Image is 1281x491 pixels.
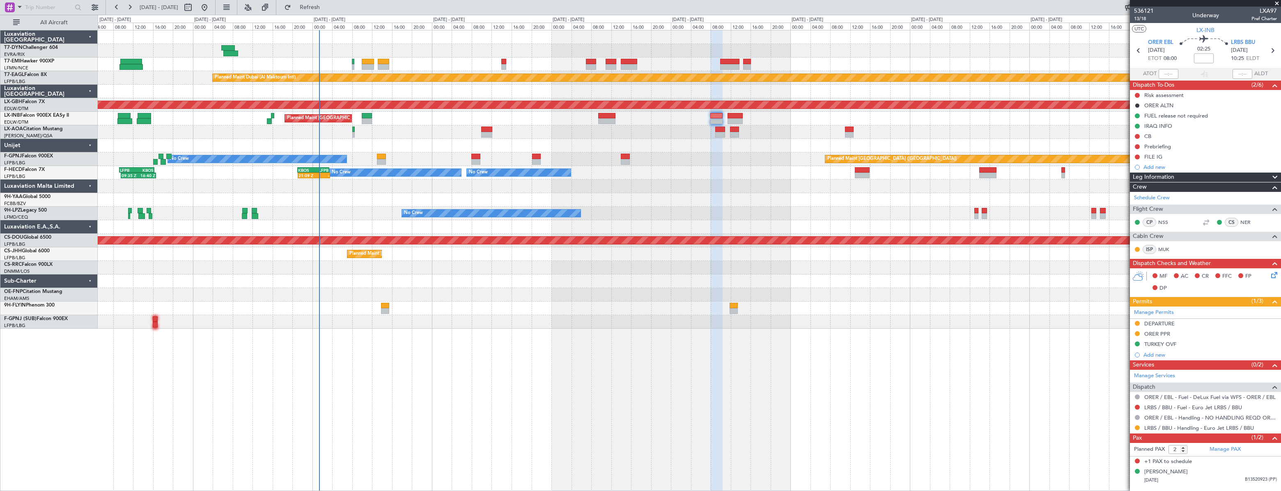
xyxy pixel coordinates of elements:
span: ATOT [1143,70,1157,78]
span: Dispatch [1133,383,1155,392]
span: 9H-YAA [4,194,23,199]
div: 04:00 [452,23,472,30]
div: 09:35 Z [122,173,138,178]
span: +1 PAX to schedule [1144,458,1192,466]
div: ISP [1143,245,1156,254]
div: 04:00 [213,23,233,30]
span: 10:25 [1231,55,1244,63]
button: All Aircraft [9,16,89,29]
div: [DATE] - [DATE] [792,16,823,23]
input: --:-- [1159,69,1178,79]
a: LX-INBFalcon 900EX EASy II [4,113,69,118]
span: Pref Charter [1251,15,1277,22]
div: 20:00 [292,23,312,30]
a: LFPB/LBG [4,255,25,261]
span: All Aircraft [21,20,87,25]
div: No Crew [332,166,351,179]
div: IRAQ INFO [1144,122,1172,129]
div: Planned Maint [GEOGRAPHIC_DATA] ([GEOGRAPHIC_DATA]) [827,153,957,165]
span: F-HECD [4,167,22,172]
a: 9H-YAAGlobal 5000 [4,194,51,199]
a: LFMN/NCE [4,65,28,71]
a: DNMM/LOS [4,268,30,274]
div: 20:00 [412,23,432,30]
span: Crew [1133,182,1147,192]
div: 08:00 [1069,23,1089,30]
a: NER [1240,219,1259,226]
div: 04:00 [332,23,352,30]
a: MUK [1158,246,1177,253]
div: 20:00 [651,23,671,30]
a: Manage Permits [1134,309,1174,317]
a: ORER / EBL - Handling - NO HANDLING REQD ORER/EBL [1144,414,1277,421]
span: Leg Information [1133,173,1174,182]
div: 16:00 [153,23,173,30]
a: LFPB/LBG [4,173,25,180]
div: 08:00 [591,23,611,30]
div: CB [1144,133,1151,140]
a: EDLW/DTM [4,119,28,125]
span: F-GPNJ (SUB) [4,316,37,321]
div: LFPB [120,168,137,173]
div: 00:00 [1029,23,1049,30]
div: - [314,173,329,178]
div: Planned Maint [GEOGRAPHIC_DATA] ([GEOGRAPHIC_DATA]) [349,248,479,260]
a: CS-RRCFalcon 900LX [4,262,53,267]
a: LRBS / BBU - Handling - Euro Jet LRBS / BBU [1144,424,1254,431]
div: 20:00 [1129,23,1149,30]
div: Prebriefing [1144,143,1171,150]
span: CS-JHH [4,249,22,254]
div: 04:00 [1049,23,1070,30]
span: MF [1159,272,1167,281]
span: FP [1245,272,1251,281]
button: UTC [1132,25,1146,32]
span: LX-AOA [4,127,23,131]
div: [DATE] - [DATE] [99,16,131,23]
span: Services [1133,360,1154,370]
button: Refresh [280,1,330,14]
a: Schedule Crew [1134,194,1170,202]
span: LX-GBH [4,99,22,104]
div: 00:00 [790,23,810,30]
span: F-GPNJ [4,154,22,159]
a: F-GPNJ (SUB)Falcon 900EX [4,316,68,321]
span: T7-DYN [4,45,23,50]
div: 04:00 [930,23,950,30]
div: Risk assessment [1144,92,1184,99]
span: LRBS BBU [1231,39,1255,47]
a: Manage PAX [1210,445,1241,454]
span: LX-INB [4,113,20,118]
div: FUEL release not required [1144,112,1208,119]
div: 20:00 [1010,23,1030,30]
a: T7-EAGLFalcon 8X [4,72,47,77]
div: TURKEY OVF [1144,341,1176,348]
div: 12:00 [253,23,273,30]
div: 08:00 [830,23,850,30]
div: 20:00 [771,23,791,30]
a: [PERSON_NAME]/QSA [4,133,53,139]
span: CS-RRC [4,262,22,267]
a: T7-DYNChallenger 604 [4,45,58,50]
span: DP [1159,284,1167,293]
div: 08:00 [711,23,731,30]
span: 9H-FLYIN [4,303,26,308]
div: FILE IG [1144,153,1162,160]
a: EHAM/AMS [4,295,29,302]
div: 20:00 [532,23,552,30]
a: FCBB/BZV [4,201,26,207]
a: OE-FNPCitation Mustang [4,289,62,294]
span: [DATE] [1231,46,1248,55]
span: Refresh [293,5,327,10]
span: 02:25 [1197,45,1210,53]
span: ETOT [1148,55,1162,63]
div: 08:00 [950,23,970,30]
div: 16:00 [989,23,1010,30]
div: 12:00 [611,23,631,30]
span: 536121 [1134,7,1154,15]
a: LFPB/LBG [4,323,25,329]
a: T7-EMIHawker 900XP [4,59,54,64]
div: 00:00 [551,23,572,30]
a: LFPB/LBG [4,241,25,247]
div: 08:00 [352,23,372,30]
div: Add new [1143,164,1277,171]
